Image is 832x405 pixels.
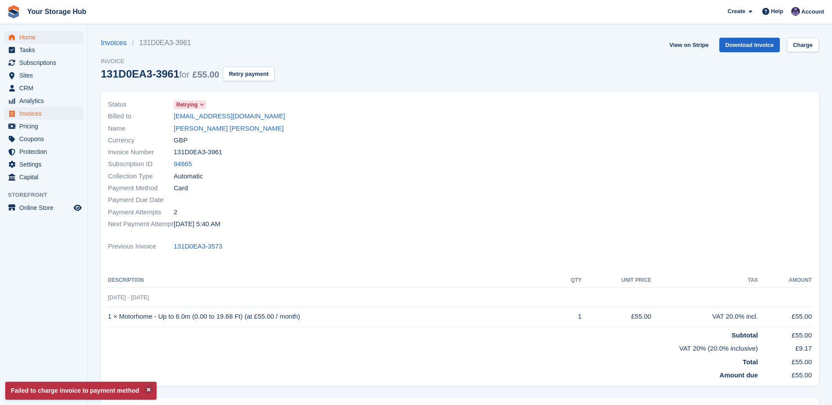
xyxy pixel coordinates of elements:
[108,135,174,146] span: Currency
[174,242,222,252] a: 131D0EA3-3573
[19,171,72,183] span: Capital
[174,147,222,157] span: 131D0EA3-3961
[19,202,72,214] span: Online Store
[557,274,582,288] th: QTY
[758,367,812,380] td: £55.00
[758,354,812,367] td: £55.00
[101,38,275,48] nav: breadcrumbs
[19,82,72,94] span: CRM
[4,171,83,183] a: menu
[174,124,284,134] a: [PERSON_NAME] [PERSON_NAME]
[4,146,83,158] a: menu
[4,31,83,43] a: menu
[19,44,72,56] span: Tasks
[108,183,174,193] span: Payment Method
[4,95,83,107] a: menu
[101,68,219,80] div: 131D0EA3-3961
[4,202,83,214] a: menu
[174,171,203,181] span: Automatic
[19,133,72,145] span: Coupons
[728,7,745,16] span: Create
[108,340,758,354] td: VAT 20% (20.0% inclusive)
[108,147,174,157] span: Invoice Number
[4,120,83,132] a: menu
[758,327,812,340] td: £55.00
[174,183,188,193] span: Card
[174,111,285,121] a: [EMAIL_ADDRESS][DOMAIN_NAME]
[174,99,206,110] a: Retrying
[19,57,72,69] span: Subscriptions
[582,274,651,288] th: Unit Price
[19,120,72,132] span: Pricing
[108,159,174,169] span: Subscription ID
[651,274,758,288] th: Tax
[101,38,132,48] a: Invoices
[19,31,72,43] span: Home
[19,146,72,158] span: Protection
[4,57,83,69] a: menu
[4,44,83,56] a: menu
[720,371,758,379] strong: Amount due
[108,307,557,327] td: 1 × Motorhome - Up to 6.0m (0.00 to 19.68 Ft) (at £55.00 / month)
[24,4,90,19] a: Your Storage Hub
[4,69,83,82] a: menu
[108,99,174,110] span: Status
[108,111,174,121] span: Billed to
[19,158,72,171] span: Settings
[732,331,758,339] strong: Subtotal
[787,38,819,52] a: Charge
[174,207,177,217] span: 2
[223,67,275,81] button: Retry payment
[101,57,275,66] span: Invoice
[651,312,758,322] div: VAT 20.0% incl.
[193,70,219,79] span: £55.00
[19,69,72,82] span: Sites
[5,382,157,400] p: Failed to charge invoice to payment method
[719,38,780,52] a: Download Invoice
[174,159,192,169] a: 94665
[108,274,557,288] th: Description
[108,207,174,217] span: Payment Attempts
[758,274,812,288] th: Amount
[4,107,83,120] a: menu
[108,219,174,229] span: Next Payment Attempt
[758,307,812,327] td: £55.00
[758,340,812,354] td: £9.17
[108,242,174,252] span: Previous Invoice
[176,101,198,109] span: Retrying
[174,135,188,146] span: GBP
[7,5,20,18] img: stora-icon-8386f47178a22dfd0bd8f6a31ec36ba5ce8667c1dd55bd0f319d3a0aa187defe.svg
[108,124,174,134] span: Name
[791,7,800,16] img: Liam Beddard
[4,133,83,145] a: menu
[174,219,220,229] time: 2025-10-10 04:40:56 UTC
[179,70,189,79] span: for
[771,7,783,16] span: Help
[108,294,149,301] span: [DATE] - [DATE]
[8,191,87,199] span: Storefront
[557,307,582,327] td: 1
[108,171,174,181] span: Collection Type
[666,38,712,52] a: View on Stripe
[19,107,72,120] span: Invoices
[72,202,83,213] a: Preview store
[108,195,174,205] span: Payment Due Date
[4,82,83,94] a: menu
[19,95,72,107] span: Analytics
[582,307,651,327] td: £55.00
[743,358,758,366] strong: Total
[4,158,83,171] a: menu
[801,7,824,16] span: Account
